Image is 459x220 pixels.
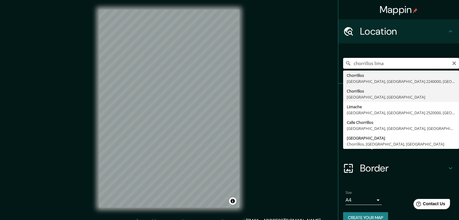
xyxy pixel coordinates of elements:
label: Size [346,190,352,195]
img: pin-icon.png [413,8,418,13]
button: Clear [452,60,457,66]
div: Calle Chorrillos [347,119,455,125]
div: Chorrillos [347,88,455,94]
canvas: Map [99,10,239,208]
div: [GEOGRAPHIC_DATA] [347,135,455,141]
div: Style [338,108,459,132]
div: A4 [346,195,382,205]
div: Location [338,19,459,43]
input: Pick your city or area [343,58,459,69]
div: Pins [338,84,459,108]
h4: Border [360,162,447,174]
div: [GEOGRAPHIC_DATA], [GEOGRAPHIC_DATA] 2240000, [GEOGRAPHIC_DATA] [347,78,455,84]
div: Border [338,156,459,180]
div: Chorrillos, [GEOGRAPHIC_DATA], [GEOGRAPHIC_DATA] [347,141,455,147]
h4: Layout [360,138,447,150]
div: Layout [338,132,459,156]
div: [GEOGRAPHIC_DATA], [GEOGRAPHIC_DATA], [GEOGRAPHIC_DATA] [347,125,455,131]
h4: Location [360,25,447,37]
div: [GEOGRAPHIC_DATA], [GEOGRAPHIC_DATA] [347,94,455,100]
h4: Mappin [380,4,418,16]
iframe: Help widget launcher [405,196,452,213]
button: Toggle attribution [229,197,236,205]
div: [GEOGRAPHIC_DATA], [GEOGRAPHIC_DATA] 2520000, [GEOGRAPHIC_DATA] [347,110,455,116]
div: Limache [347,104,455,110]
div: Chorrillos [347,72,455,78]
